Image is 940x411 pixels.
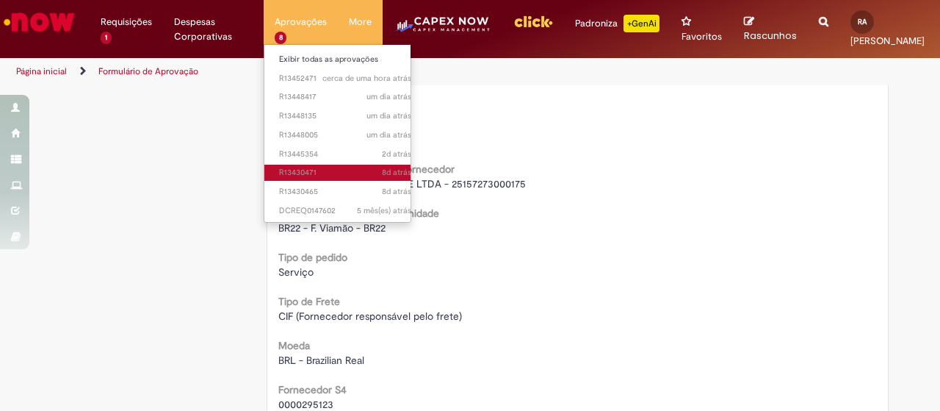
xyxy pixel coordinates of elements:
[366,110,411,121] time: 26/08/2025 12:24:59
[394,15,491,44] img: CapexLogo5.png
[278,251,347,264] b: Tipo de pedido
[357,205,411,216] time: 10/04/2025 07:30:44
[382,186,411,197] span: 8d atrás
[275,15,327,29] span: Aprovações
[264,184,426,200] a: Aberto R13430465 :
[349,15,372,29] span: More
[366,91,411,102] time: 26/08/2025 13:47:57
[279,91,411,103] span: R13448417
[382,149,411,160] time: 25/08/2025 16:17:40
[278,162,455,176] b: Informações completas do fornecedor
[366,110,411,121] span: um dia atrás
[322,73,411,84] span: cerca de uma hora atrás
[275,32,287,44] span: 8
[279,110,411,122] span: R13448135
[681,29,722,44] span: Favoritos
[279,73,411,85] span: R13452471
[279,167,411,179] span: R13430471
[264,146,426,162] a: Aberto R13445354 :
[357,205,411,216] span: 5 mês(es) atrás
[264,51,426,68] a: Exibir todas as aprovações
[174,15,253,44] span: Despesas Corporativas
[101,15,152,29] span: Requisições
[278,221,386,235] span: BR22 - F. Viamão - BR22
[264,71,426,87] a: Aberto R13452471 :
[366,129,411,140] time: 26/08/2025 11:55:24
[744,15,797,43] a: Rascunhos
[1,7,77,37] img: ServiceNow
[264,203,426,219] a: Aberto DCREQ0147602 :
[382,149,411,160] span: 2d atrás
[264,108,426,124] a: Aberto R13448135 :
[322,73,411,84] time: 27/08/2025 13:37:22
[850,35,925,47] span: [PERSON_NAME]
[264,89,426,105] a: Aberto R13448417 :
[278,339,310,352] b: Moeda
[278,310,462,323] span: CIF (Fornecedor responsável pelo frete)
[382,167,411,178] span: 8d atrás
[279,129,411,141] span: R13448005
[264,165,426,181] a: Aberto R13430471 :
[575,15,659,32] div: Padroniza
[264,127,426,143] a: Aberto R13448005 :
[366,129,411,140] span: um dia atrás
[264,44,411,223] ul: Aprovações
[623,15,659,32] p: +GenAi
[279,149,411,160] span: R13445354
[279,186,411,198] span: R13430465
[513,10,553,32] img: click_logo_yellow_360x200.png
[278,354,364,367] span: BRL - Brazilian Real
[278,295,340,308] b: Tipo de Frete
[16,65,67,77] a: Página inicial
[278,383,347,396] b: Fornecedor S4
[278,265,314,279] span: Serviço
[101,32,112,44] span: 1
[98,65,198,77] a: Formulário de Aprovação
[366,91,411,102] span: um dia atrás
[278,398,333,411] span: 0000295123
[11,58,615,85] ul: Trilhas de página
[858,17,867,26] span: RA
[744,29,797,43] span: Rascunhos
[279,205,411,217] span: DCREQ0147602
